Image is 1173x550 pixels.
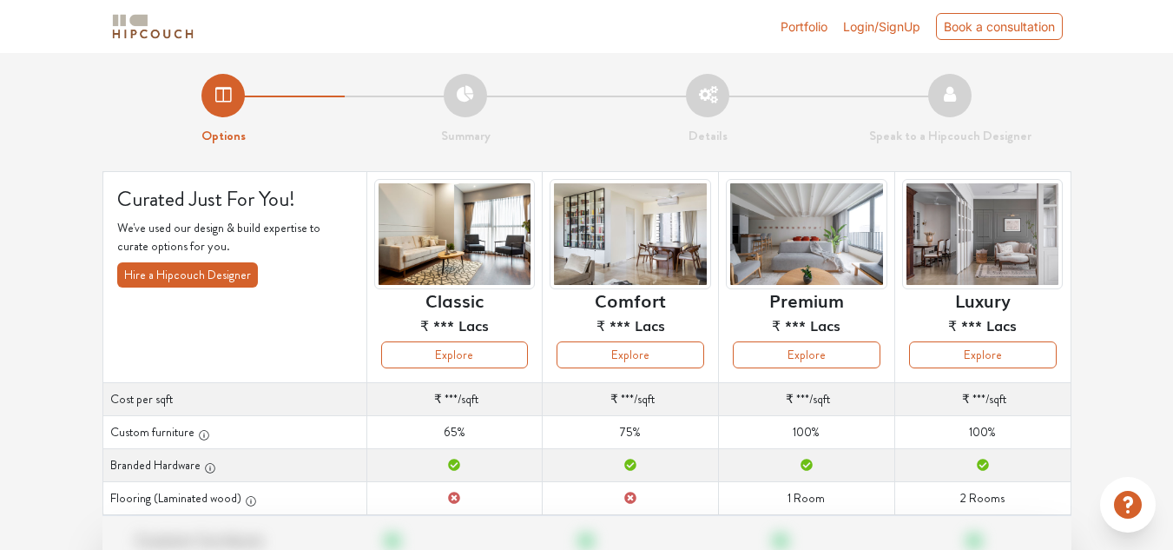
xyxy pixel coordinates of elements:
[557,341,704,368] button: Explore
[109,11,196,42] img: logo-horizontal.svg
[769,289,844,310] h6: Premium
[543,416,719,449] td: 75%
[201,126,246,145] strong: Options
[894,416,1071,449] td: 100%
[102,482,366,515] th: Flooring (Laminated wood)
[726,179,887,289] img: header-preview
[955,289,1011,310] h6: Luxury
[102,416,366,449] th: Custom furniture
[543,383,719,416] td: /sqft
[733,341,880,368] button: Explore
[366,416,543,449] td: 65%
[894,383,1071,416] td: /sqft
[689,126,728,145] strong: Details
[117,219,353,255] p: We've used our design & build expertise to curate options for you.
[117,262,258,288] button: Hire a Hipcouch Designer
[441,126,491,145] strong: Summary
[843,19,920,34] span: Login/SignUp
[719,482,895,515] td: 1 Room
[550,179,711,289] img: header-preview
[902,179,1064,289] img: header-preview
[719,416,895,449] td: 100%
[894,482,1071,515] td: 2 Rooms
[781,17,827,36] a: Portfolio
[374,179,536,289] img: header-preview
[102,383,366,416] th: Cost per sqft
[117,186,353,211] h4: Curated Just For You!
[869,126,1031,145] strong: Speak to a Hipcouch Designer
[102,449,366,482] th: Branded Hardware
[936,13,1063,40] div: Book a consultation
[381,341,529,368] button: Explore
[719,383,895,416] td: /sqft
[366,383,543,416] td: /sqft
[425,289,484,310] h6: Classic
[909,341,1057,368] button: Explore
[595,289,666,310] h6: Comfort
[109,7,196,46] span: logo-horizontal.svg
